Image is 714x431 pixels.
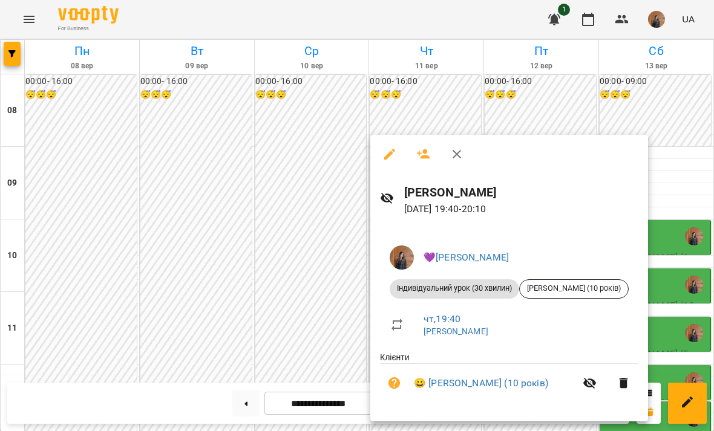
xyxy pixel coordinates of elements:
[414,376,548,390] a: 😀 [PERSON_NAME] (10 років)
[519,279,629,299] div: [PERSON_NAME] (10 років)
[424,251,509,263] a: 💜[PERSON_NAME]
[380,351,638,407] ul: Клієнти
[404,183,638,202] h6: [PERSON_NAME]
[424,313,460,325] a: чт , 19:40
[520,283,628,294] span: [PERSON_NAME] (10 років)
[380,369,409,398] button: Візит ще не сплачено. Додати оплату?
[424,326,488,336] a: [PERSON_NAME]
[390,283,519,294] span: Індивідуальний урок (30 хвилин)
[404,202,638,216] p: [DATE] 19:40 - 20:10
[390,245,414,270] img: 40e98ae57a22f8772c2bdbf2d9b59001.jpeg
